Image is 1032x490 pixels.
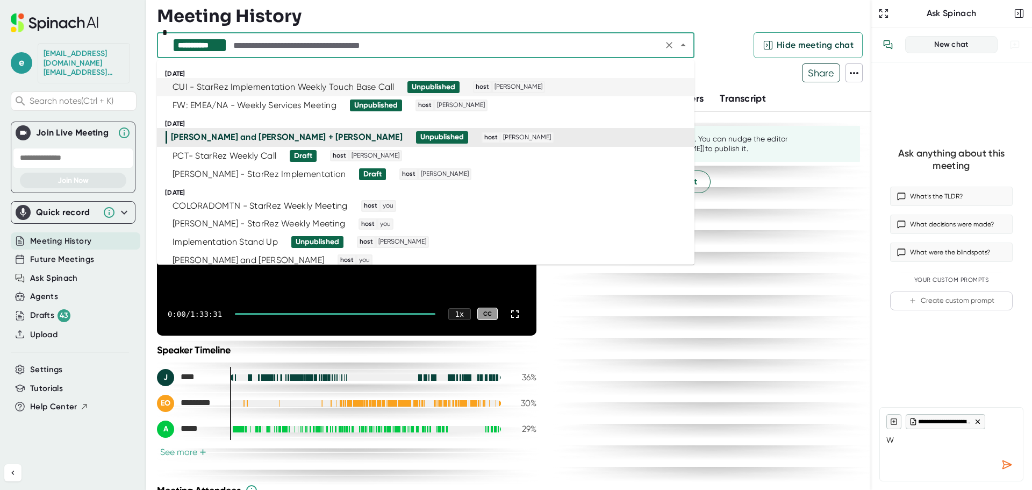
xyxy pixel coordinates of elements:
[493,82,544,92] span: [PERSON_NAME]
[510,398,536,408] div: 30 %
[30,401,77,413] span: Help Center
[199,448,206,457] span: +
[891,8,1012,19] div: Ask Spinach
[354,101,398,110] div: Unpublished
[157,395,174,412] div: EO
[890,292,1013,310] button: Create custom prompt
[417,101,433,110] span: host
[802,63,840,82] span: Share
[294,151,312,161] div: Draft
[58,176,89,185] span: Join Now
[912,40,991,49] div: New chat
[171,132,403,143] div: [PERSON_NAME] and [PERSON_NAME] + [PERSON_NAME]
[477,308,498,320] div: CC
[165,70,694,78] div: [DATE]
[157,421,174,438] div: A
[173,169,346,180] div: [PERSON_NAME] - StarRez Implementation
[720,93,766,104] span: Transcript
[339,255,355,265] span: host
[173,151,276,161] div: PCT- StarRez Weekly Call
[363,169,382,179] div: Draft
[381,201,395,211] span: you
[802,63,840,82] button: Share
[173,82,394,93] div: CUI - StarRez Implementation Weekly Touch Base Call
[30,96,133,106] span: Search notes (Ctrl + K)
[890,276,1013,284] div: Your Custom Prompts
[483,133,499,143] span: host
[173,218,345,229] div: [PERSON_NAME] - StarRez Weekly Meeting
[501,133,553,143] span: [PERSON_NAME]
[16,122,131,144] div: Join Live MeetingJoin Live Meeting
[662,38,677,53] button: Clear
[165,120,694,128] div: [DATE]
[36,127,112,138] div: Join Live Meeting
[44,49,124,77] div: edotson@starrez.com edotson@starrez.com
[157,446,210,458] button: See more+
[157,6,302,26] h3: Meeting History
[435,101,486,110] span: [PERSON_NAME]
[18,127,28,138] img: Join Live Meeting
[890,243,1013,262] button: What were the blindspots?
[30,329,58,341] button: Upload
[296,237,339,247] div: Unpublished
[157,395,221,412] div: Evan Owen
[890,147,1013,172] div: Ask anything about this meeting
[997,455,1016,474] div: Send message
[16,202,131,223] div: Quick record
[157,421,221,438] div: Allen
[30,272,78,285] button: Ask Spinach
[58,309,70,322] div: 43
[30,309,70,322] div: Drafts
[157,369,221,386] div: Josh
[448,308,471,320] div: 1 x
[30,382,63,395] button: Tutorials
[362,201,379,211] span: host
[377,237,428,247] span: [PERSON_NAME]
[157,344,536,356] div: Speaker Timeline
[877,34,899,55] button: View conversation history
[510,424,536,434] div: 29 %
[676,38,691,53] button: Close
[378,219,392,229] span: you
[331,151,348,161] span: host
[420,132,464,142] div: Unpublished
[474,82,491,92] span: host
[419,169,470,179] span: [PERSON_NAME]
[173,201,348,211] div: COLORADOMTN - StarRez Weekly Meeting
[36,207,97,218] div: Quick record
[720,91,766,106] button: Transcript
[173,237,278,247] div: Implementation Stand Up
[4,464,21,481] button: Collapse sidebar
[578,134,851,153] div: This summary is still being edited. You can nudge the editor ([EMAIL_ADDRESS][DOMAIN_NAME]) to pu...
[412,82,455,92] div: Unpublished
[165,189,694,197] div: [DATE]
[173,255,324,266] div: [PERSON_NAME] and [PERSON_NAME]
[754,32,863,58] button: Hide meeting chat
[890,187,1013,206] button: What’s the TLDR?
[777,39,854,52] span: Hide meeting chat
[360,219,376,229] span: host
[1012,6,1027,21] button: Close conversation sidebar
[20,173,126,188] button: Join Now
[350,151,401,161] span: [PERSON_NAME]
[400,169,417,179] span: host
[30,290,58,303] button: Agents
[890,215,1013,234] button: What decisions were made?
[876,6,891,21] button: Expand to Ask Spinach page
[30,401,89,413] button: Help Center
[30,364,63,376] button: Settings
[168,310,222,318] div: 0:00 / 1:33:31
[30,253,94,266] button: Future Meetings
[30,235,91,247] button: Meeting History
[11,52,32,74] span: e
[886,429,1016,455] textarea: W
[358,237,375,247] span: host
[357,255,371,265] span: you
